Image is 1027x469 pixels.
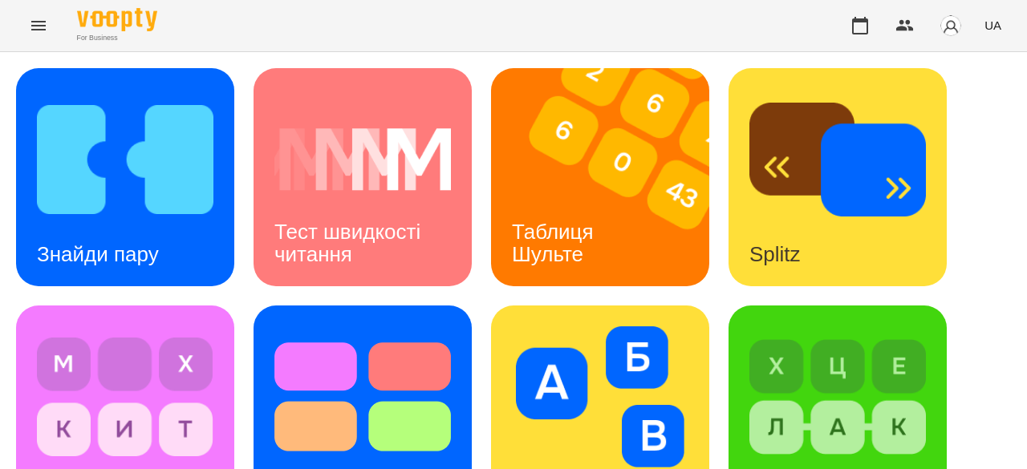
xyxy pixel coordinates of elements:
[77,8,157,31] img: Voopty Logo
[16,68,234,286] a: Знайди паруЗнайди пару
[274,326,451,467] img: Тест Струпа
[491,68,709,286] a: Таблиця ШультеТаблиця Шульте
[77,33,157,43] span: For Business
[254,68,472,286] a: Тест швидкості читанняТест швидкості читання
[491,68,729,286] img: Таблиця Шульте
[749,89,926,230] img: Splitz
[729,68,947,286] a: SplitzSplitz
[37,242,159,266] h3: Знайди пару
[749,242,801,266] h3: Splitz
[940,14,962,37] img: avatar_s.png
[274,89,451,230] img: Тест швидкості читання
[37,89,213,230] img: Знайди пару
[274,220,426,265] h3: Тест швидкості читання
[512,326,688,467] img: Алфавіт
[37,326,213,467] img: Філворди
[749,326,926,467] img: Знайди слово
[19,6,58,45] button: Menu
[512,220,599,265] h3: Таблиця Шульте
[978,10,1008,40] button: UA
[984,17,1001,34] span: UA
